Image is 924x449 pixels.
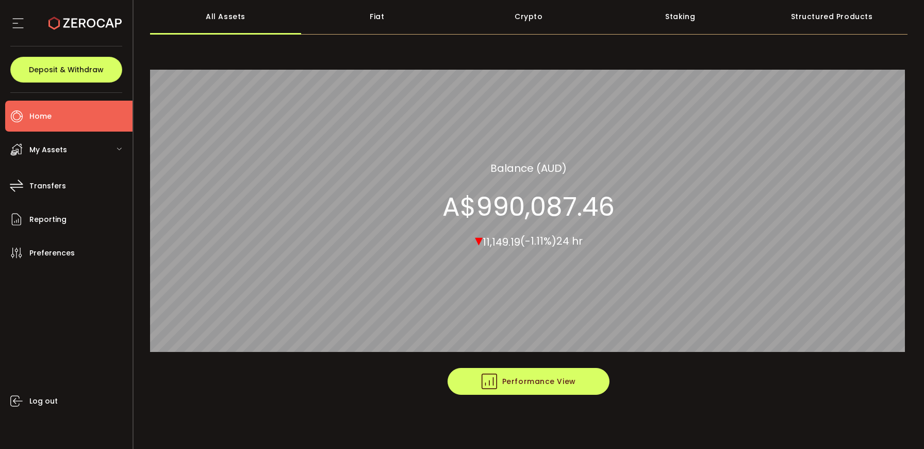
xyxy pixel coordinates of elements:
section: A$990,087.46 [442,191,615,222]
span: Deposit & Withdraw [29,66,104,73]
span: Home [29,109,52,124]
span: Transfers [29,179,66,194]
button: Performance View [448,368,609,395]
span: My Assets [29,142,67,157]
span: Reporting [29,212,67,227]
section: Balance (AUD) [490,160,567,175]
iframe: Chat Widget [872,399,924,449]
button: Deposit & Withdraw [10,57,122,83]
span: (-1.11%) [520,234,556,248]
span: Preferences [29,246,75,261]
span: 11,149.19 [483,234,520,249]
span: Log out [29,394,58,409]
span: Performance View [482,374,576,389]
span: ▾ [475,229,483,251]
span: 24 hr [556,234,583,248]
